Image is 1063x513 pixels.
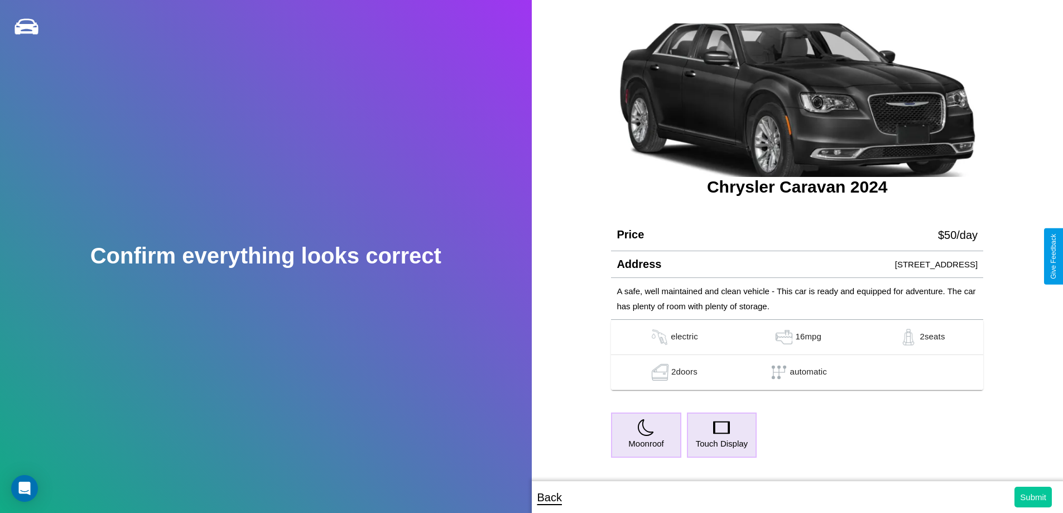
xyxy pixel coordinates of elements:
[628,436,663,451] p: Moonroof
[648,329,671,346] img: gas
[1014,487,1052,507] button: Submit
[671,364,698,381] p: 2 doors
[11,475,38,502] div: Open Intercom Messenger
[90,243,441,269] h2: Confirm everything looks correct
[895,257,978,272] p: [STREET_ADDRESS]
[938,225,978,245] p: $ 50 /day
[649,364,671,381] img: gas
[671,329,698,346] p: electric
[617,228,644,241] h4: Price
[537,487,562,507] p: Back
[617,258,661,271] h4: Address
[795,329,821,346] p: 16 mpg
[920,329,945,346] p: 2 seats
[790,364,827,381] p: automatic
[1050,234,1057,279] div: Give Feedback
[773,329,795,346] img: gas
[897,329,920,346] img: gas
[696,436,748,451] p: Touch Display
[617,284,978,314] p: A safe, well maintained and clean vehicle - This car is ready and equipped for adventure. The car...
[611,320,983,390] table: simple table
[611,178,983,196] h3: Chrysler Caravan 2024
